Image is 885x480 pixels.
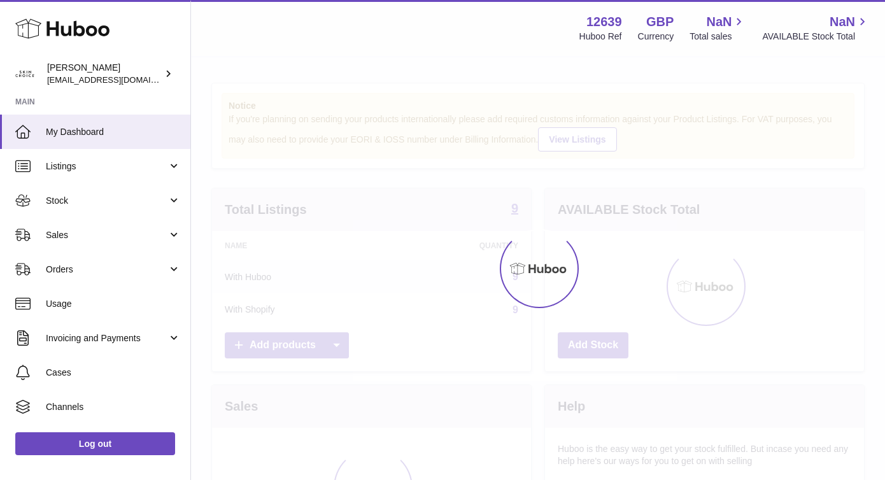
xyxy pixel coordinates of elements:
span: NaN [830,13,855,31]
span: Usage [46,298,181,310]
div: Currency [638,31,674,43]
span: Cases [46,367,181,379]
span: Stock [46,195,167,207]
span: [EMAIL_ADDRESS][DOMAIN_NAME] [47,74,187,85]
div: Huboo Ref [579,31,622,43]
span: Total sales [690,31,746,43]
span: Channels [46,401,181,413]
a: NaN AVAILABLE Stock Total [762,13,870,43]
a: Log out [15,432,175,455]
span: AVAILABLE Stock Total [762,31,870,43]
strong: 12639 [586,13,622,31]
span: Sales [46,229,167,241]
span: My Dashboard [46,126,181,138]
img: admin@skinchoice.com [15,64,34,83]
span: Listings [46,160,167,173]
span: Invoicing and Payments [46,332,167,344]
span: NaN [706,13,732,31]
a: NaN Total sales [690,13,746,43]
span: Orders [46,264,167,276]
strong: GBP [646,13,674,31]
div: [PERSON_NAME] [47,62,162,86]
